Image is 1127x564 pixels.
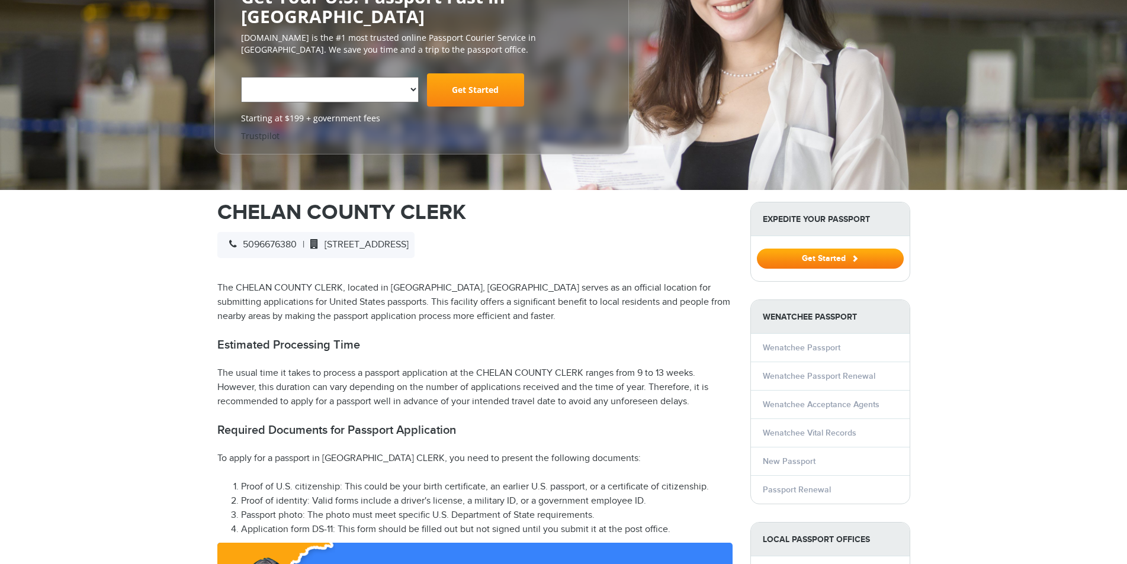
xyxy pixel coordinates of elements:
li: Application form DS-11: This form should be filled out but not signed until you submit it at the ... [241,523,733,537]
strong: Local Passport Offices [751,523,910,556]
a: Wenatchee Passport Renewal [763,371,875,381]
a: Passport Renewal [763,485,831,495]
span: 5096676380 [223,239,297,250]
h1: CHELAN COUNTY CLERK [217,202,733,223]
p: [DOMAIN_NAME] is the #1 most trusted online Passport Courier Service in [GEOGRAPHIC_DATA]. We sav... [241,32,602,56]
span: [STREET_ADDRESS] [304,239,409,250]
h2: Required Documents for Passport Application [217,423,733,437]
a: Get Started [427,73,524,107]
span: Starting at $199 + government fees [241,112,602,124]
strong: Expedite Your Passport [751,202,910,236]
strong: Wenatchee Passport [751,300,910,334]
h2: Estimated Processing Time [217,338,733,352]
button: Get Started [757,249,904,269]
a: Trustpilot [241,130,280,141]
p: The CHELAN COUNTY CLERK, located in [GEOGRAPHIC_DATA], [GEOGRAPHIC_DATA] serves as an official lo... [217,281,733,324]
li: Proof of U.S. citizenship: This could be your birth certificate, an earlier U.S. passport, or a c... [241,480,733,494]
div: | [217,232,415,258]
p: The usual time it takes to process a passport application at the CHELAN COUNTY CLERK ranges from ... [217,366,733,409]
a: Wenatchee Vital Records [763,428,856,438]
li: Passport photo: The photo must meet specific U.S. Department of State requirements. [241,508,733,523]
a: New Passport [763,456,815,466]
a: Wenatchee Acceptance Agents [763,399,879,410]
p: To apply for a passport in [GEOGRAPHIC_DATA] CLERK, you need to present the following documents: [217,452,733,466]
a: Get Started [757,253,904,263]
a: Wenatchee Passport [763,343,840,353]
li: Proof of identity: Valid forms include a driver's license, a military ID, or a government employe... [241,494,733,508]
